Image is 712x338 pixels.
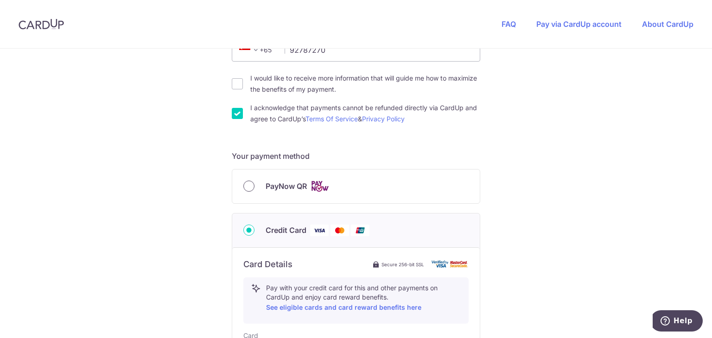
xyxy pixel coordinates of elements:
a: See eligible cards and card reward benefits here [266,303,421,311]
a: About CardUp [642,19,693,29]
span: +65 [239,44,261,56]
div: PayNow QR Cards logo [243,181,469,192]
p: Pay with your credit card for this and other payments on CardUp and enjoy card reward benefits. [266,283,461,313]
img: card secure [432,260,469,268]
img: CardUp [19,19,64,30]
a: Terms Of Service [305,115,358,123]
span: Secure 256-bit SSL [381,261,424,268]
h5: Your payment method [232,150,480,162]
span: +65 [236,44,278,56]
img: Visa [310,225,329,236]
img: Mastercard [331,225,349,236]
img: Cards logo [311,181,329,192]
label: I would like to receive more information that will guide me how to maximize the benefits of my pa... [250,73,480,95]
img: Union Pay [351,225,369,236]
label: I acknowledge that payments cannot be refunded directly via CardUp and agree to CardUp’s & [250,102,480,125]
div: Credit Card Visa Mastercard Union Pay [243,225,469,236]
span: Credit Card [266,225,306,236]
a: Privacy Policy [362,115,405,123]
span: PayNow QR [266,181,307,192]
iframe: Opens a widget where you can find more information [653,310,703,333]
h6: Card Details [243,259,292,270]
a: Pay via CardUp account [536,19,622,29]
a: FAQ [502,19,516,29]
